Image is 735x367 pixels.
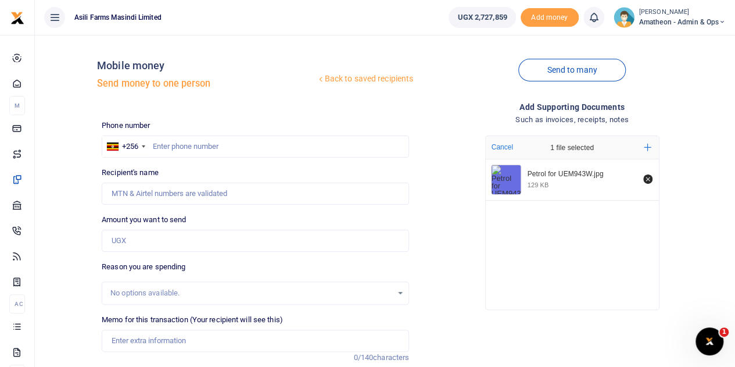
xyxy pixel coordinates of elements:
a: Add money [521,12,579,21]
li: Ac [9,294,25,313]
h4: Such as invoices, receipts, notes [418,113,726,126]
span: Asili Farms Masindi Limited [70,12,166,23]
input: Enter phone number [102,136,409,158]
iframe: Intercom live chat [695,327,723,355]
input: MTN & Airtel numbers are validated [102,183,409,205]
input: UGX [102,230,409,252]
h5: Send money to one person [97,78,315,90]
label: Recipient's name [102,167,159,179]
small: [PERSON_NAME] [639,8,726,17]
div: 129 KB [528,181,549,189]
div: 1 file selected [523,136,622,159]
a: Send to many [518,59,625,81]
button: Add more files [639,139,656,156]
h4: Add supporting Documents [418,101,726,113]
h4: Mobile money [97,59,315,72]
label: Phone number [102,120,150,131]
div: Uganda: +256 [102,136,149,157]
input: Enter extra information [102,330,409,352]
span: 1 [719,327,729,337]
a: Back to saved recipients [316,69,414,90]
a: UGX 2,727,859 [449,7,515,28]
label: Memo for this transaction (Your recipient will see this) [102,314,283,326]
a: profile-user [PERSON_NAME] Amatheon - Admin & Ops [614,7,726,28]
li: Wallet ballance [444,7,520,28]
label: Reason you are spending [102,261,185,273]
div: File Uploader [485,136,659,310]
a: logo-small logo-large logo-large [10,13,24,22]
li: Toup your wallet [521,8,579,27]
span: Add money [521,8,579,27]
img: Petrol for UEM943W.jpg [492,165,521,194]
img: logo-small [10,11,24,25]
div: Petrol for UEM943W.jpg [528,170,637,179]
img: profile-user [614,7,634,28]
label: Amount you want to send [102,214,186,226]
span: Amatheon - Admin & Ops [639,17,726,27]
li: M [9,96,25,115]
div: No options available. [110,287,392,299]
button: Remove file [641,173,654,186]
button: Cancel [488,140,517,155]
span: UGX 2,727,859 [457,12,507,23]
div: +256 [122,141,138,152]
